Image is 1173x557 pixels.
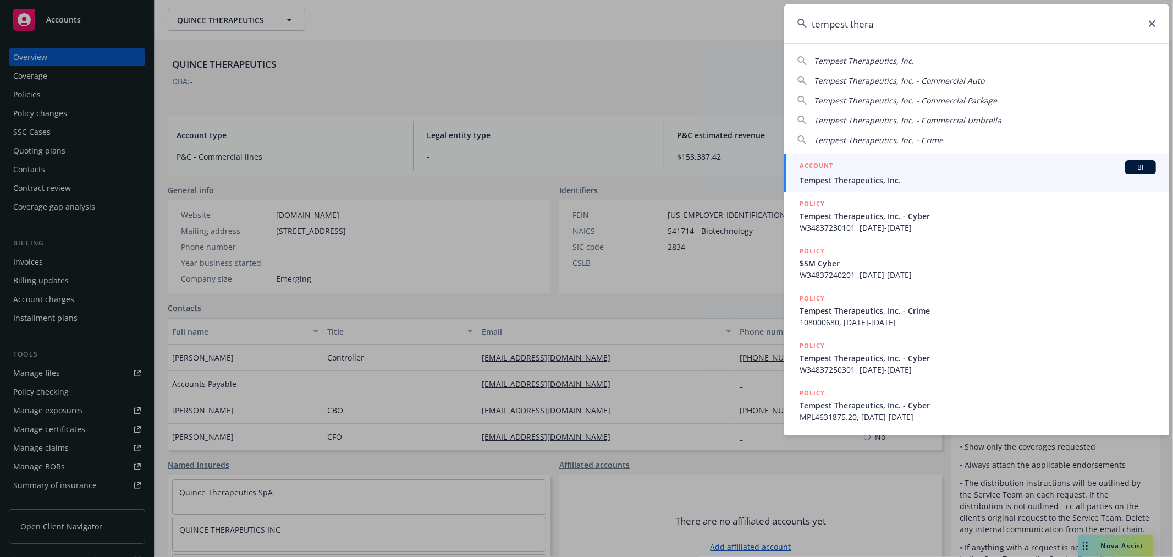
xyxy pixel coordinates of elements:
[800,293,825,304] h5: POLICY
[800,198,825,209] h5: POLICY
[784,381,1169,429] a: POLICYTempest Therapeutics, Inc. - CyberMPL4631875.20, [DATE]-[DATE]
[800,210,1156,222] span: Tempest Therapeutics, Inc. - Cyber
[800,352,1156,364] span: Tempest Therapeutics, Inc. - Cyber
[800,222,1156,233] span: W34837230101, [DATE]-[DATE]
[800,174,1156,186] span: Tempest Therapeutics, Inc.
[814,135,943,145] span: Tempest Therapeutics, Inc. - Crime
[800,269,1156,281] span: W34837240201, [DATE]-[DATE]
[800,316,1156,328] span: 108000680, [DATE]-[DATE]
[800,258,1156,269] span: $5M Cyber
[784,4,1169,43] input: Search...
[784,239,1169,287] a: POLICY$5M CyberW34837240201, [DATE]-[DATE]
[800,245,825,256] h5: POLICY
[814,115,1001,125] span: Tempest Therapeutics, Inc. - Commercial Umbrella
[784,192,1169,239] a: POLICYTempest Therapeutics, Inc. - CyberW34837230101, [DATE]-[DATE]
[1130,162,1152,172] span: BI
[814,95,997,106] span: Tempest Therapeutics, Inc. - Commercial Package
[800,400,1156,411] span: Tempest Therapeutics, Inc. - Cyber
[800,160,833,173] h5: ACCOUNT
[800,305,1156,316] span: Tempest Therapeutics, Inc. - Crime
[784,287,1169,334] a: POLICYTempest Therapeutics, Inc. - Crime108000680, [DATE]-[DATE]
[800,364,1156,375] span: W34837250301, [DATE]-[DATE]
[800,411,1156,423] span: MPL4631875.20, [DATE]-[DATE]
[784,334,1169,381] a: POLICYTempest Therapeutics, Inc. - CyberW34837250301, [DATE]-[DATE]
[800,340,825,351] h5: POLICY
[800,387,825,398] h5: POLICY
[784,154,1169,192] a: ACCOUNTBITempest Therapeutics, Inc.
[814,56,914,66] span: Tempest Therapeutics, Inc.
[814,75,984,86] span: Tempest Therapeutics, Inc. - Commercial Auto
